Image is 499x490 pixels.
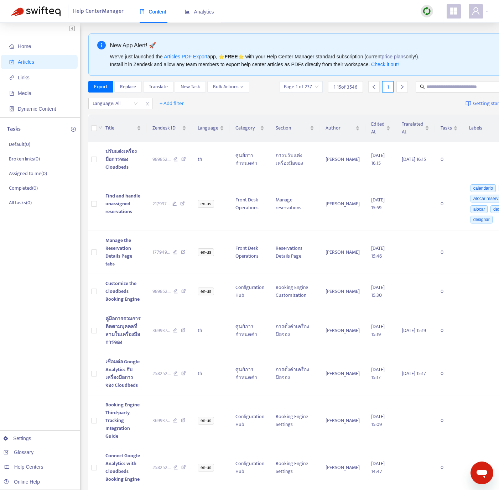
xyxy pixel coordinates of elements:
span: Replace [120,83,136,91]
a: Glossary [4,449,33,455]
span: book [140,9,145,14]
span: 989852 ... [152,156,171,163]
span: Zendesk ID [152,124,181,132]
span: info-circle [97,41,106,49]
span: Find and handle unassigned reservations [105,192,140,216]
p: Broken links ( 0 ) [9,155,40,163]
span: link [9,75,14,80]
td: [PERSON_NAME] [320,446,365,489]
th: Title [100,115,147,142]
span: 369937 ... [152,417,170,425]
span: Booking Engine Third-party Tracking Integration Guide [105,401,140,440]
iframe: Button to launch messaging window [471,462,493,484]
span: [DATE] 15:19 [402,326,426,334]
span: 258252 ... [152,370,171,378]
button: Replace [114,81,142,93]
span: Translate [149,83,168,91]
span: [DATE] 15:59 [371,196,385,212]
td: [PERSON_NAME] [320,352,365,395]
span: Manage the Reservation Details Page tabs [105,236,132,268]
span: container [9,106,14,111]
td: Configuration Hub [230,395,270,446]
span: Export [94,83,108,91]
td: Configuration Hub [230,446,270,489]
span: en-us [198,417,214,425]
span: designar [471,216,493,223]
span: en-us [198,464,214,471]
span: Translated At [402,120,423,136]
span: en-us [198,200,214,208]
span: Edited At [371,120,385,136]
span: Content [140,9,166,15]
th: Tasks [435,115,463,142]
a: Online Help [4,479,40,485]
span: close [143,100,152,108]
td: การตั้งค่าเครื่องมือจอง [270,309,320,352]
span: 217997 ... [152,200,170,208]
span: 258252 ... [152,464,171,471]
td: Front Desk Operations [230,231,270,274]
td: th [192,309,230,352]
td: 0 [435,231,463,274]
td: [PERSON_NAME] [320,177,365,231]
button: + Add filter [154,98,189,109]
th: Zendesk ID [147,115,192,142]
span: appstore [449,7,458,15]
span: คู่มือการรวมการติดตามบุคคลที่สามในเครื่องมือการจอง [105,315,141,346]
td: Manage reservations [270,177,320,231]
td: ศูนย์การกำหนดค่า [230,142,270,177]
span: + Add filter [160,99,184,108]
img: Swifteq [11,6,61,16]
span: left [371,84,376,89]
p: Completed ( 0 ) [9,184,38,192]
span: 989852 ... [152,288,171,295]
td: 0 [435,446,463,489]
td: ศูนย์การกำหนดค่า [230,309,270,352]
span: file-image [9,91,14,96]
b: FREE [224,54,238,59]
p: Tasks [7,125,21,133]
span: right [400,84,405,89]
span: [DATE] 14:47 [371,459,385,475]
img: sync.dc5367851b00ba804db3.png [422,7,431,16]
td: 0 [435,352,463,395]
button: New Task [175,81,206,93]
div: 1 [382,81,394,93]
a: Settings [4,436,31,441]
td: 0 [435,274,463,309]
span: [DATE] 15:46 [371,244,385,260]
span: Category [235,124,259,132]
span: 1 - 15 of 3546 [334,83,357,91]
td: [PERSON_NAME] [320,142,365,177]
td: th [192,352,230,395]
span: Home [18,43,31,49]
span: Help Centers [14,464,43,470]
th: Edited At [365,115,396,142]
span: down [240,85,244,89]
span: Links [18,75,30,80]
td: การตั้งค่าเครื่องมือจอง [270,352,320,395]
span: ปรับแต่งเครื่องมือการจอง Cloudbeds [105,147,137,171]
td: ศูนย์การกำหนดค่า [230,352,270,395]
p: Default ( 0 ) [9,141,30,148]
a: price plans [382,54,406,59]
span: Connect Google Analytics with Cloudbeds Booking Engine [105,452,140,483]
td: Booking Engine Settings [270,446,320,489]
span: area-chart [185,9,190,14]
span: Help Center Manager [73,5,124,18]
td: th [192,142,230,177]
td: [PERSON_NAME] [320,395,365,446]
span: plus-circle [71,127,76,132]
span: Customize the Cloudbeds Booking Engine [105,279,140,303]
span: 369937 ... [152,327,170,334]
span: [DATE] 15:09 [371,412,385,428]
th: Section [270,115,320,142]
a: Check it out! [371,62,399,67]
span: Section [276,124,308,132]
th: Translated At [396,115,435,142]
span: calendario [471,184,496,192]
span: Language [198,124,218,132]
span: New Task [181,83,200,91]
span: [DATE] 16:15 [402,155,426,163]
td: Booking Engine Settings [270,395,320,446]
